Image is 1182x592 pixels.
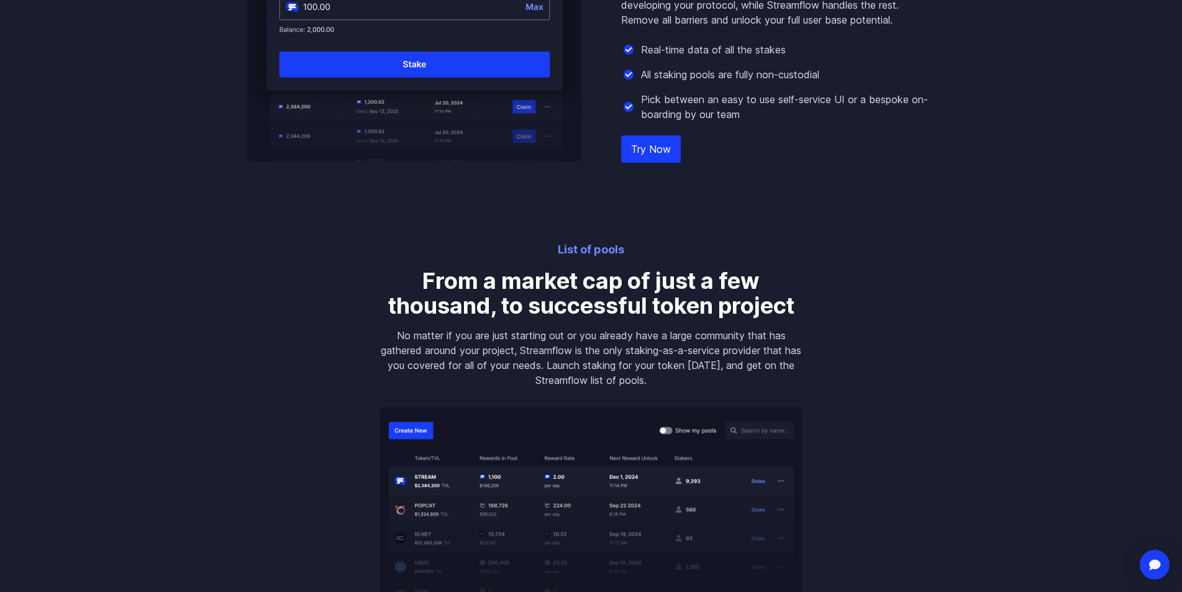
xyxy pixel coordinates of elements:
p: List of pools [380,241,802,258]
div: Open Intercom Messenger [1140,550,1170,580]
p: Real-time data of all the stakes [641,42,786,57]
a: Try Now [621,135,681,163]
p: All staking pools are fully non-custodial [641,67,819,82]
h3: From a market cap of just a few thousand, to successful token project [380,268,802,318]
p: Pick between an easy to use self-service UI or a bespoke on-boarding by our team [641,92,935,122]
p: No matter if you are just starting out or you already have a large community that has gathered ar... [380,328,802,388]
